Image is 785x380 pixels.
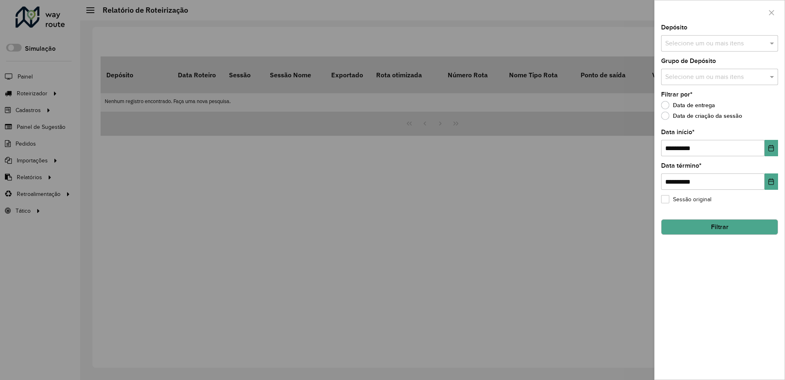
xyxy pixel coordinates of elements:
[661,56,716,66] label: Grupo de Depósito
[661,22,687,32] label: Depósito
[661,195,711,204] label: Sessão original
[661,161,702,171] label: Data término
[765,140,778,156] button: Choose Date
[661,219,778,235] button: Filtrar
[765,173,778,190] button: Choose Date
[661,90,693,99] label: Filtrar por
[661,101,715,109] label: Data de entrega
[661,127,695,137] label: Data início
[661,112,742,120] label: Data de criação da sessão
